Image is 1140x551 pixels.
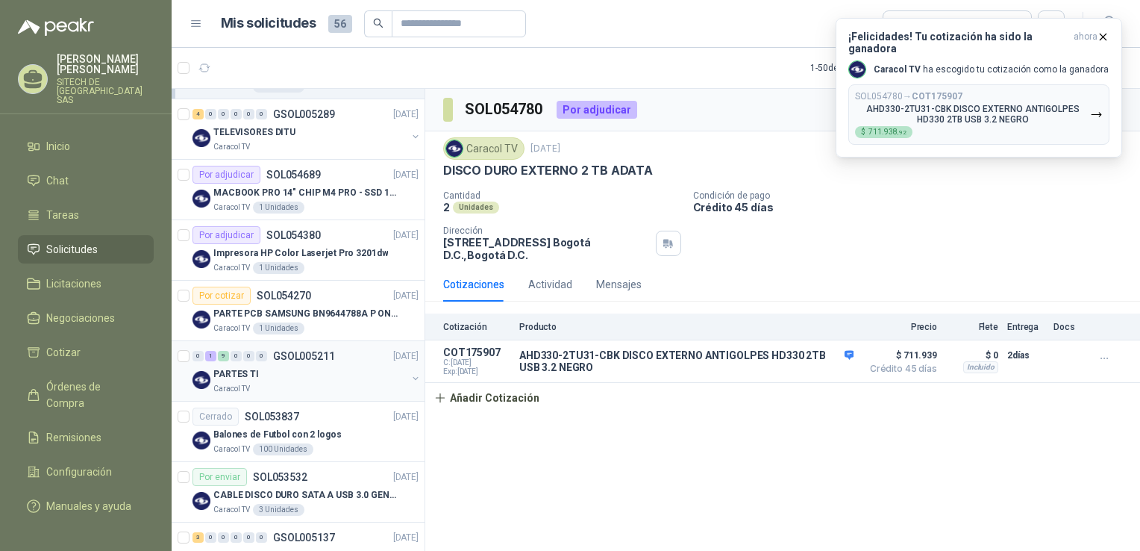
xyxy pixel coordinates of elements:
p: Caracol TV [213,323,250,334]
p: [DATE] [530,142,560,156]
p: Caracol TV [213,504,250,516]
div: 1 Unidades [253,323,304,334]
p: SOL054689 [266,169,321,180]
div: 0 [256,532,267,543]
div: 0 [231,351,242,361]
p: SOL053532 [253,472,307,482]
span: Exp: [DATE] [443,367,510,376]
span: search [373,18,383,28]
div: 3 [192,532,204,543]
p: PARTES TI [213,367,259,382]
p: Precio [862,322,937,332]
a: Por cotizarSOL054270[DATE] Company LogoPARTE PCB SAMSUNG BN9644788A P ONECONNECaracol TV1 Unidades [172,281,425,341]
p: TELEVISORES DITU [213,125,295,140]
a: Por enviarSOL053532[DATE] Company LogoCABLE DISCO DURO SATA A USB 3.0 GENERICOCaracol TV3 Unidades [172,462,425,523]
span: C: [DATE] [443,358,510,367]
p: Condición de pago [693,190,1135,201]
span: Licitaciones [46,275,101,292]
div: Por cotizar [192,287,251,305]
p: [DATE] [393,470,419,485]
div: 0 [231,109,242,119]
img: Company Logo [192,432,210,449]
span: Chat [46,172,69,189]
p: SITECH DE [GEOGRAPHIC_DATA] SAS [57,78,154,105]
div: 100 Unidades [253,443,313,455]
div: 0 [243,109,254,119]
p: Crédito 45 días [693,201,1135,214]
p: [STREET_ADDRESS] Bogotá D.C. , Bogotá D.C. [443,236,650,261]
button: SOL054780→COT175907AHD330-2TU31-CBK DISCO EXTERNO ANTIGOLPES HD330 2TB USB 3.2 NEGRO$711.938,92 [848,84,1109,145]
div: 0 [192,351,204,361]
span: Crédito 45 días [862,364,937,373]
p: MACBOOK PRO 14" CHIP M4 PRO - SSD 1TB RAM 24GB [213,186,399,200]
a: Órdenes de Compra [18,373,154,417]
div: 1 Unidades [253,202,304,214]
p: Producto [519,322,854,332]
a: Solicitudes [18,235,154,264]
img: Company Logo [849,61,865,78]
a: Licitaciones [18,270,154,298]
div: 0 [218,532,229,543]
p: COT175907 [443,346,510,358]
div: Mensajes [596,276,642,293]
b: Caracol TV [874,64,921,75]
p: Docs [1053,322,1083,332]
div: 0 [243,351,254,361]
img: Logo peakr [18,18,94,36]
span: Cotizar [46,344,81,361]
p: SOL054380 [266,230,321,240]
div: 1 Unidades [253,262,304,274]
p: Cantidad [443,190,681,201]
div: 0 [205,532,216,543]
h3: SOL054780 [465,98,545,121]
div: Por enviar [192,468,247,486]
img: Company Logo [192,190,210,208]
img: Company Logo [192,250,210,268]
a: Por adjudicarSOL054380[DATE] Company LogoImpresora HP Color Laserjet Pro 3201dwCaracol TV1 Unidades [172,220,425,281]
p: [DATE] [393,108,419,122]
div: $ [855,126,912,138]
p: SOL054780 → [855,91,962,102]
img: Company Logo [446,140,463,157]
span: ahora [1074,31,1097,55]
a: Configuración [18,458,154,486]
div: Incluido [963,361,998,373]
p: 2 [443,201,450,214]
a: 0 1 9 0 0 0 GSOL005211[DATE] Company LogoPARTES TICaracol TV [192,347,422,395]
p: CABLE DISCO DURO SATA A USB 3.0 GENERICO [213,488,399,502]
p: [DATE] [393,531,419,545]
p: 2 días [1007,346,1045,364]
span: Manuales y ayuda [46,498,131,514]
div: Todas [892,16,924,32]
a: CerradoSOL053837[DATE] Company LogoBalones de Futbol con 2 logosCaracol TV100 Unidades [172,402,425,462]
p: GSOL005137 [273,532,335,543]
span: Negociaciones [46,310,115,326]
p: Caracol TV [213,443,250,455]
p: Balones de Futbol con 2 logos [213,428,342,442]
p: Flete [946,322,998,332]
span: Inicio [46,138,70,155]
p: [PERSON_NAME] [PERSON_NAME] [57,54,154,75]
p: [DATE] [393,349,419,364]
h1: Mis solicitudes [221,13,316,34]
p: Cotización [443,322,510,332]
div: Por adjudicar [192,166,260,184]
button: Añadir Cotización [425,383,548,413]
p: Caracol TV [213,383,250,395]
span: Órdenes de Compra [46,379,140,411]
p: [DATE] [393,228,419,243]
a: Manuales y ayuda [18,492,154,520]
div: 1 [205,351,216,361]
span: Solicitudes [46,241,98,258]
div: 1 - 50 de 142 [810,56,902,80]
div: 0 [243,532,254,543]
p: AHD330-2TU31-CBK DISCO EXTERNO ANTIGOLPES HD330 2TB USB 3.2 NEGRO [519,349,854,373]
p: GSOL005211 [273,351,335,361]
h3: ¡Felicidades! Tu cotización ha sido la ganadora [848,31,1068,55]
div: Por adjudicar [557,101,637,119]
p: Dirección [443,225,650,236]
p: $ 0 [946,346,998,364]
p: [DATE] [393,168,419,182]
p: PARTE PCB SAMSUNG BN9644788A P ONECONNE [213,307,399,321]
div: 0 [231,532,242,543]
